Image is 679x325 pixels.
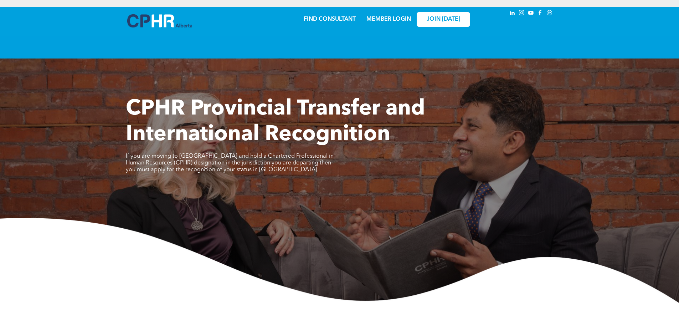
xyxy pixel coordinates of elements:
span: CPHR Provincial Transfer and International Recognition [126,98,425,146]
a: FIND CONSULTANT [304,16,356,22]
a: Social network [546,9,554,19]
span: JOIN [DATE] [427,16,460,23]
img: A blue and white logo for cp alberta [127,14,192,27]
a: JOIN [DATE] [417,12,470,27]
a: youtube [527,9,535,19]
a: linkedin [509,9,516,19]
span: If you are moving to [GEOGRAPHIC_DATA] and hold a Chartered Professional in Human Resources (CPHR... [126,153,334,173]
a: MEMBER LOGIN [366,16,411,22]
a: instagram [518,9,526,19]
a: facebook [536,9,544,19]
